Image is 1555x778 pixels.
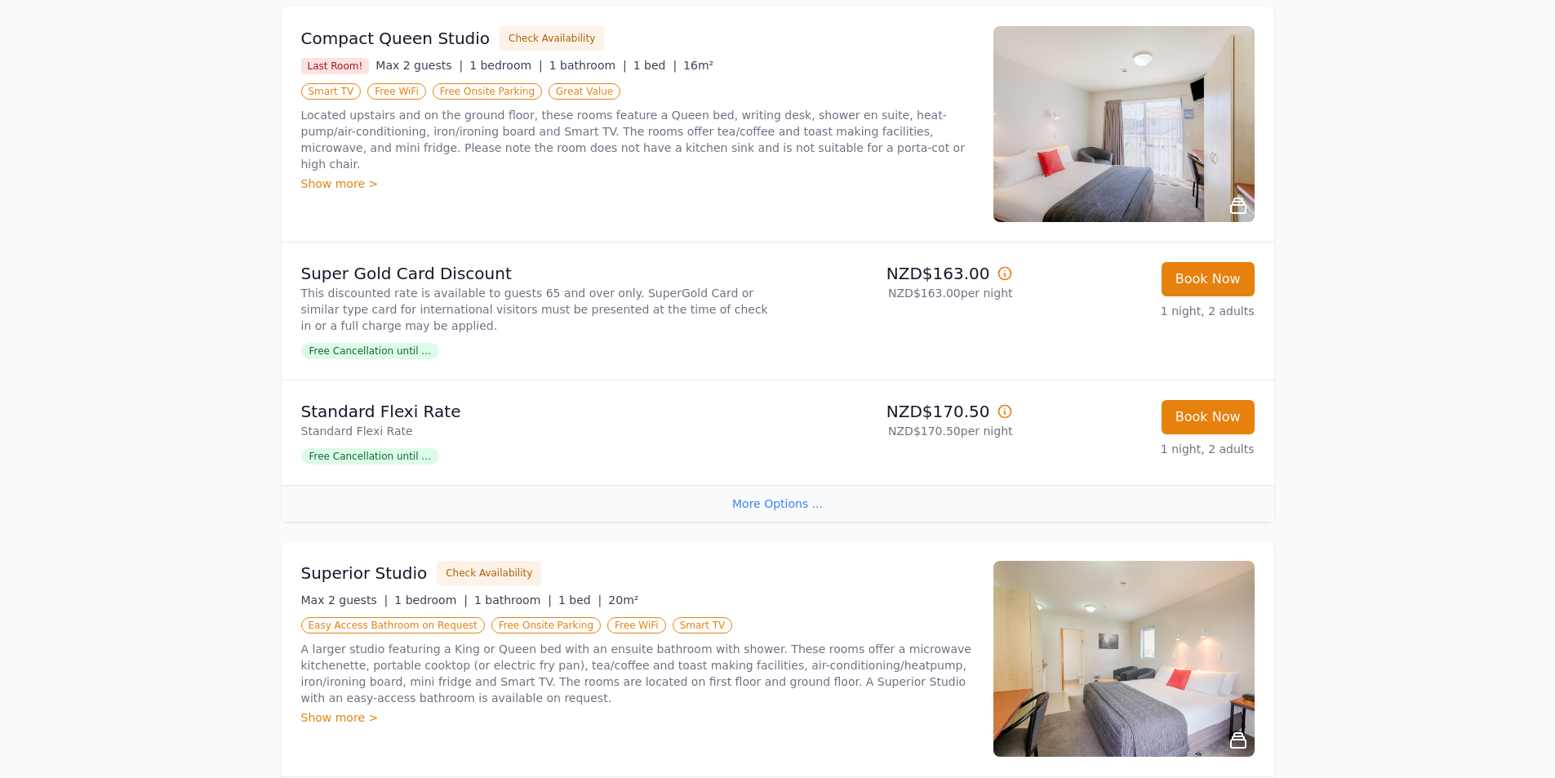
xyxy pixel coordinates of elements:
[1026,441,1255,457] p: 1 night, 2 adults
[301,641,974,706] p: A larger studio featuring a King or Queen bed with an ensuite bathroom with shower. These rooms o...
[301,594,389,607] span: Max 2 guests |
[301,83,362,100] span: Smart TV
[301,423,771,439] p: Standard Flexi Rate
[608,594,638,607] span: 20m²
[633,59,677,72] span: 1 bed |
[375,59,463,72] span: Max 2 guests |
[673,617,733,634] span: Smart TV
[301,709,974,726] div: Show more >
[683,59,713,72] span: 16m²
[301,285,771,334] p: This discounted rate is available to guests 65 and over only. SuperGold Card or similar type card...
[1026,303,1255,319] p: 1 night, 2 adults
[607,617,666,634] span: Free WiFi
[500,26,604,51] button: Check Availability
[301,562,428,585] h3: Superior Studio
[301,176,974,192] div: Show more >
[784,423,1013,439] p: NZD$170.50 per night
[491,617,601,634] span: Free Onsite Parking
[433,83,542,100] span: Free Onsite Parking
[437,561,541,585] button: Check Availability
[549,59,627,72] span: 1 bathroom |
[301,107,974,172] p: Located upstairs and on the ground floor, these rooms feature a Queen bed, writing desk, shower e...
[301,58,370,74] span: Last Room!
[394,594,468,607] span: 1 bedroom |
[549,83,620,100] span: Great Value
[301,343,439,359] span: Free Cancellation until ...
[784,262,1013,285] p: NZD$163.00
[474,594,552,607] span: 1 bathroom |
[301,262,771,285] p: Super Gold Card Discount
[784,400,1013,423] p: NZD$170.50
[558,594,602,607] span: 1 bed |
[301,27,491,50] h3: Compact Queen Studio
[282,485,1274,522] div: More Options ...
[1162,400,1255,434] button: Book Now
[301,400,771,423] p: Standard Flexi Rate
[784,285,1013,301] p: NZD$163.00 per night
[1162,262,1255,296] button: Book Now
[367,83,426,100] span: Free WiFi
[469,59,543,72] span: 1 bedroom |
[301,617,485,634] span: Easy Access Bathroom on Request
[301,448,439,465] span: Free Cancellation until ...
